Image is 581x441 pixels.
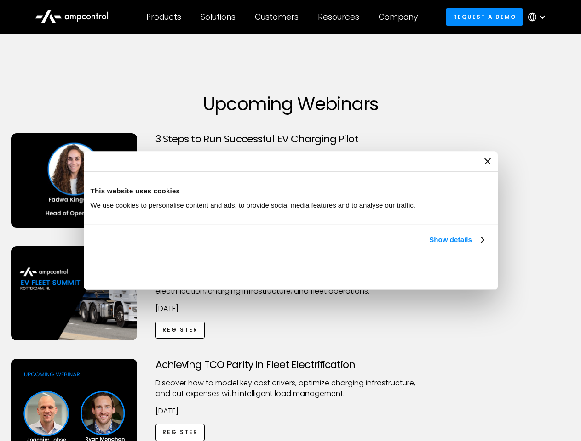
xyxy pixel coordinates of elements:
[318,12,359,22] div: Resources
[155,133,426,145] h3: 3 Steps to Run Successful EV Charging Pilot
[255,12,299,22] div: Customers
[355,256,487,283] button: Okay
[146,12,181,22] div: Products
[379,12,418,22] div: Company
[155,378,426,399] p: Discover how to model key cost drivers, optimize charging infrastructure, and cut expenses with i...
[155,304,426,314] p: [DATE]
[201,12,236,22] div: Solutions
[91,186,491,197] div: This website uses cookies
[446,8,523,25] a: Request a demo
[155,322,205,339] a: Register
[155,424,205,441] a: Register
[429,234,483,245] a: Show details
[91,201,416,209] span: We use cookies to personalise content and ads, to provide social media features and to analyse ou...
[11,93,570,115] h1: Upcoming Webinars
[484,158,491,164] button: Close banner
[155,359,426,371] h3: Achieving TCO Parity in Fleet Electrification
[155,406,426,416] p: [DATE]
